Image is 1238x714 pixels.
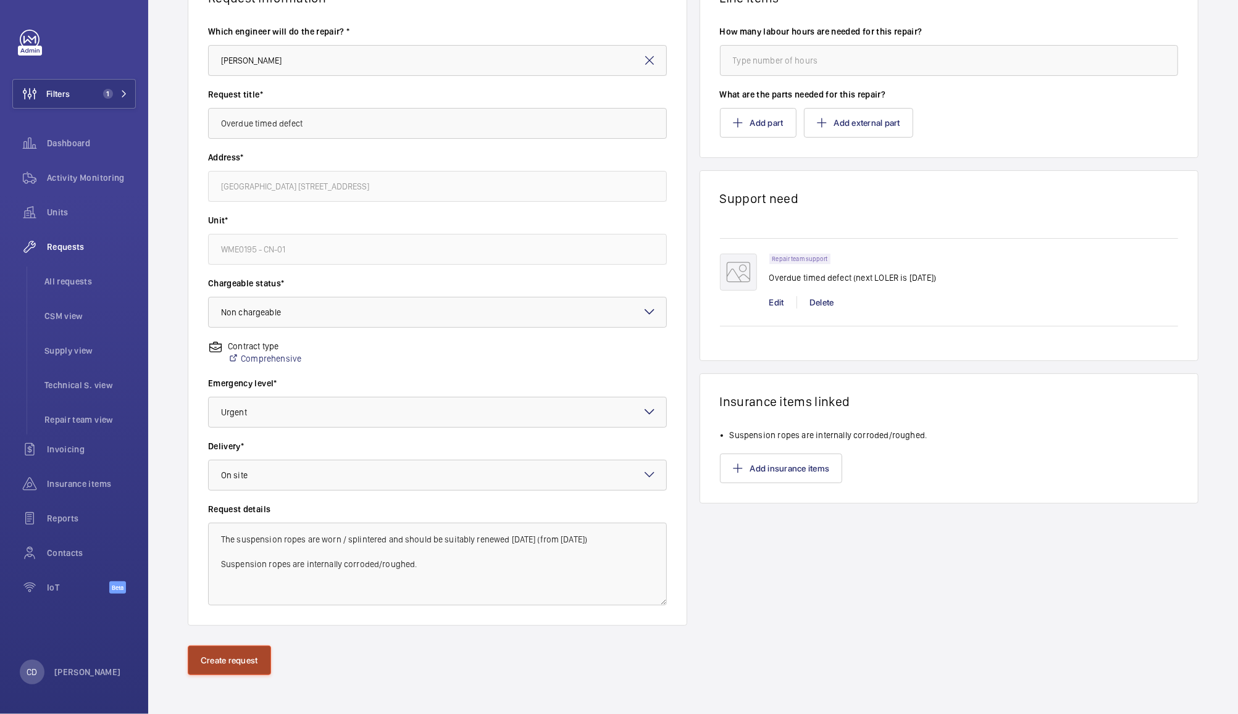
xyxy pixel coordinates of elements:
h1: Insurance items linked [720,394,1179,409]
span: Dashboard [47,137,136,149]
div: Edit [769,296,797,309]
span: Contacts [47,547,136,559]
span: CSM view [44,310,136,322]
h1: Support need [720,191,1179,206]
label: Emergency level* [208,377,667,389]
input: Enter unit [208,234,667,265]
span: Non chargeable [221,307,281,317]
button: Add part [720,108,797,138]
label: Request details [208,503,667,515]
div: Delete [797,296,847,309]
label: How many labour hours are needed for this repair? [720,25,1179,38]
label: Address* [208,151,667,164]
span: Beta [109,581,126,594]
span: Units [47,206,136,218]
span: Reports [47,512,136,525]
button: Create request [188,646,271,675]
input: Select engineer [208,45,667,76]
span: Invoicing [47,443,136,455]
span: Supply view [44,344,136,357]
label: Delivery* [208,440,667,452]
input: Enter address [208,171,667,202]
p: CD [27,666,37,678]
span: On site [221,470,248,480]
button: Add external part [804,108,913,138]
label: Request title* [208,88,667,101]
p: [PERSON_NAME] [54,666,121,678]
span: Requests [47,241,136,253]
p: Repair team support [772,257,827,261]
label: Which engineer will do the repair? * [208,25,667,38]
a: Comprehensive [228,352,301,365]
li: Suspension ropes are internally corroded/roughed. [730,429,1179,441]
span: Filters [46,88,70,100]
button: Add insurance items [720,454,843,483]
label: Chargeable status* [208,277,667,289]
span: Insurance items [47,478,136,490]
span: Technical S. view [44,379,136,391]
span: 1 [103,89,113,99]
label: What are the parts needed for this repair? [720,88,1179,101]
span: IoT [47,581,109,594]
input: Type request title [208,108,667,139]
label: Unit* [208,214,667,226]
span: All requests [44,275,136,288]
span: Urgent [221,407,247,417]
p: Overdue timed defect (next LOLER is [DATE]) [769,272,937,284]
p: Contract type [228,340,301,352]
span: Activity Monitoring [47,172,136,184]
input: Type number of hours [720,45,1179,76]
span: Repair team view [44,413,136,426]
button: Filters1 [12,79,136,109]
